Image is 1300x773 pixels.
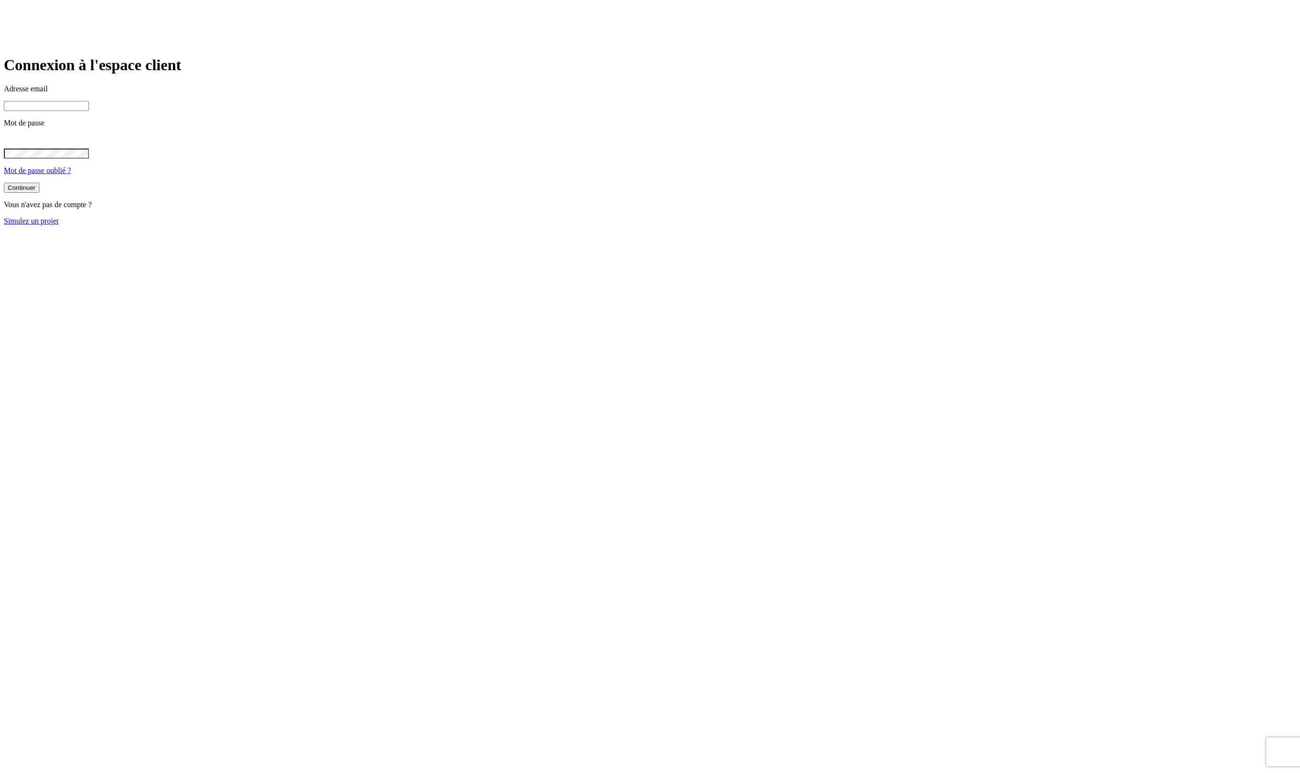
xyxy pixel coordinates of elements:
p: Adresse email [4,85,1296,93]
p: Vous n'avez pas de compte ? [4,200,1296,209]
button: Continuer [4,183,39,193]
a: Simulez un projet [4,217,59,225]
div: Continuer [8,184,36,191]
h1: Connexion à l'espace client [4,56,1296,74]
p: Mot de passe [4,119,1296,127]
a: Mot de passe oublié ? [4,166,71,175]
